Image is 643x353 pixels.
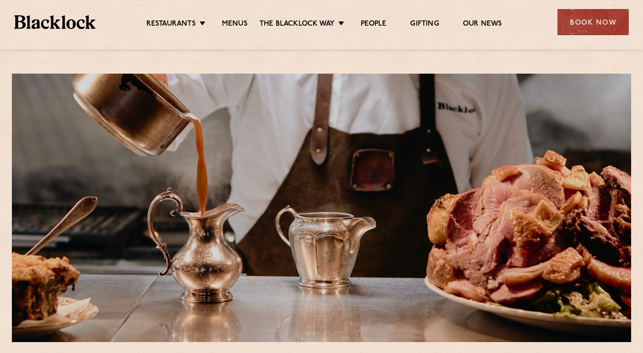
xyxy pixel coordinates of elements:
[361,19,386,30] a: People
[463,19,502,30] a: Our News
[557,9,629,35] div: Book Now
[146,19,196,30] a: Restaurants
[410,19,439,30] a: Gifting
[14,15,96,29] img: BL_Textured_Logo-footer-cropped.svg
[259,19,335,30] a: The Blacklock Way
[222,19,248,30] a: Menus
